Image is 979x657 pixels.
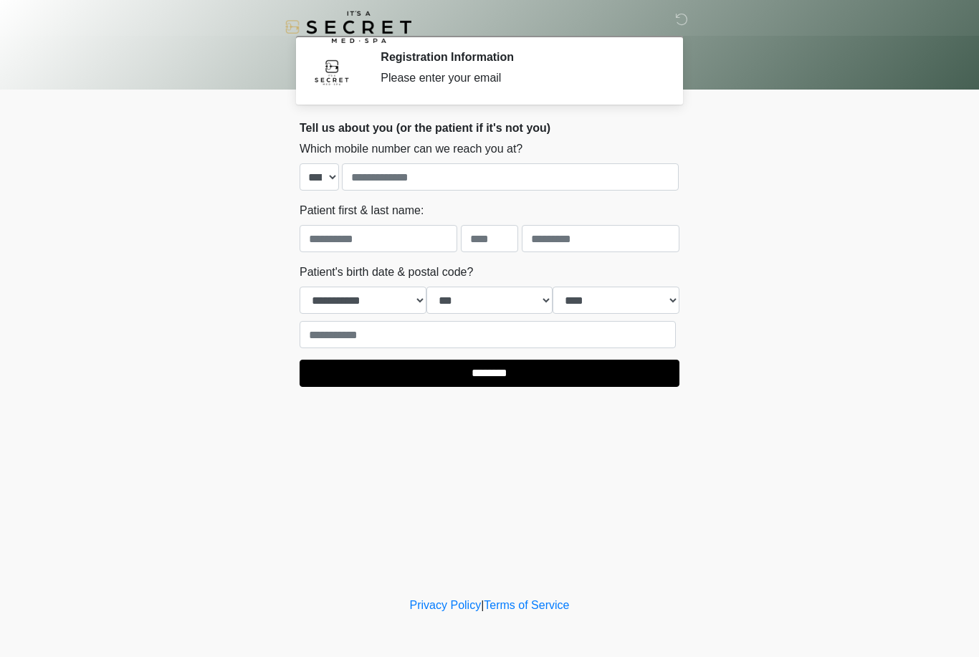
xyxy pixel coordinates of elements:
[285,11,411,43] img: It's A Secret Med Spa Logo
[300,202,424,219] label: Patient first & last name:
[300,140,522,158] label: Which mobile number can we reach you at?
[300,264,473,281] label: Patient's birth date & postal code?
[381,50,658,64] h2: Registration Information
[381,69,658,87] div: Please enter your email
[484,599,569,611] a: Terms of Service
[481,599,484,611] a: |
[300,121,679,135] h2: Tell us about you (or the patient if it's not you)
[410,599,482,611] a: Privacy Policy
[310,50,353,93] img: Agent Avatar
